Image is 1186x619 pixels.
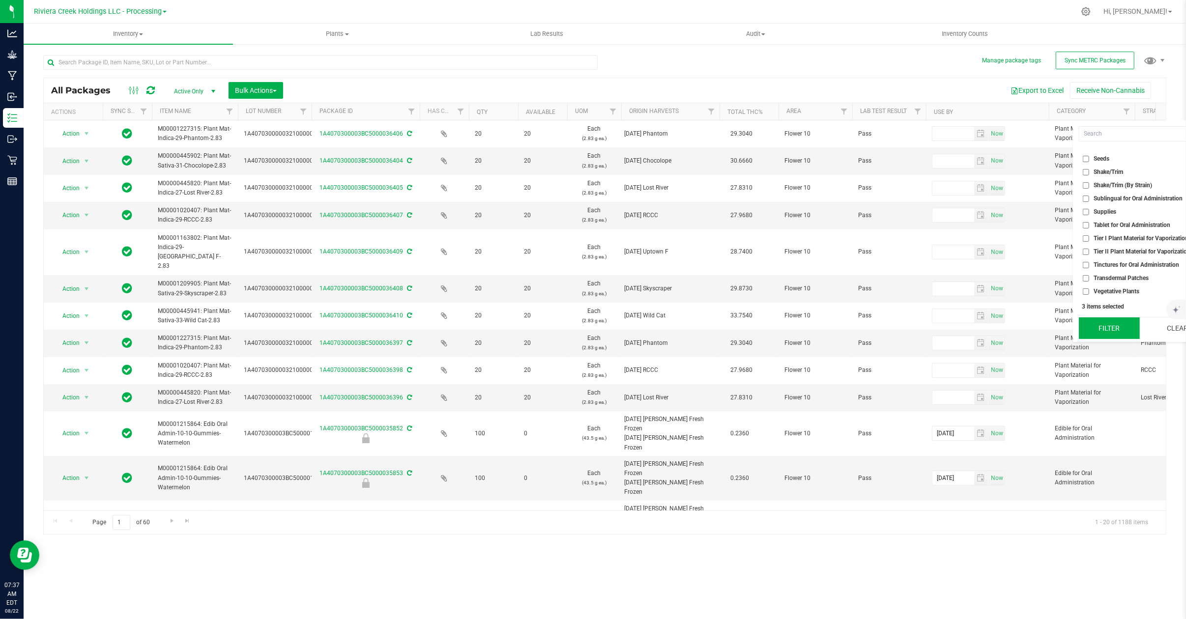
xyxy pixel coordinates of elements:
span: Tablet for Oral Administration [1094,222,1170,228]
button: Receive Non-Cannabis [1070,82,1151,99]
div: [DATE] Wild Cat [625,311,717,320]
input: Transdermal Patches [1083,275,1089,281]
input: 1 [113,515,130,530]
a: 1A4070300003BC5000036397 [319,339,403,346]
span: In Sync [122,426,133,440]
input: Tier II Plant Material for Vaporization [1083,249,1089,255]
a: Filter [136,103,152,120]
span: 20 [475,247,512,256]
span: select [974,364,988,377]
span: 30.6660 [725,154,757,168]
span: M00001215864: Edib Oral Admin-10-10-Gummies-Watermelon [158,508,232,537]
a: Filter [404,103,420,120]
a: Filter [605,103,621,120]
div: [DATE] Uptown F [625,247,717,256]
span: 20 [475,183,512,193]
span: Action [54,282,80,296]
span: M00001163802: Plant Mat-Indica-29-[GEOGRAPHIC_DATA] F-2.83 [158,233,232,271]
p: (2.83 g ea.) [573,289,615,298]
iframe: Resource center [10,540,39,570]
span: 1A4070300000321000000734 [244,247,327,256]
span: Set Current date [988,471,1005,485]
span: select [974,336,988,350]
span: 20 [475,211,512,220]
div: [DATE] RCCC [625,366,717,375]
span: Pass [858,393,920,402]
span: 1A4070300000321000000828 [244,366,327,375]
input: Supplies [1083,209,1089,215]
span: Pass [858,338,920,348]
span: Flower 10 [784,284,846,293]
span: Seeds [1094,156,1109,162]
span: 1A4070300000321000000622 [244,284,327,293]
a: Lab Test Result [860,108,907,114]
span: 1A4070300000321000000864 [244,393,327,402]
span: 1A4070300000321000000962 [244,338,327,348]
a: Filter [222,103,238,120]
a: Area [786,108,801,114]
a: Inventory Counts [861,24,1070,44]
span: Action [54,426,80,440]
span: In Sync [122,363,133,377]
a: Sync Status [111,108,148,114]
span: Each [573,151,615,170]
span: Sync from Compliance System [405,366,412,373]
span: 20 [524,211,561,220]
a: Filter [295,103,312,120]
input: Search Package ID, Item Name, SKU, Lot or Part Number... [43,55,598,70]
span: Action [54,154,80,168]
span: Each [573,206,615,225]
span: Refrigerated [1094,142,1126,148]
span: Bulk Actions [235,86,277,94]
span: In Sync [122,208,133,222]
a: Filter [453,103,469,120]
input: Tablet for Oral Administration [1083,222,1089,228]
span: select [974,391,988,404]
span: 20 [475,393,512,402]
span: Each [573,388,615,407]
span: Edible for Oral Administration [1055,424,1129,443]
span: Each [573,307,615,325]
span: Plant Material for Vaporization [1055,206,1129,225]
span: Plant Material for Vaporization [1055,179,1129,197]
span: 29.8730 [725,281,757,296]
span: In Sync [122,309,133,322]
span: select [974,426,988,440]
span: select [988,282,1005,296]
span: Plant Material for Vaporization [1055,279,1129,298]
span: Action [54,309,80,323]
inline-svg: Grow [7,50,17,59]
span: Lab Results [517,29,577,38]
span: Sync from Compliance System [405,285,412,292]
span: 20 [475,284,512,293]
a: Lab Results [442,24,651,44]
span: M00000445941: Plant Mat-Sativa-33-Wild Cat-2.83 [158,307,232,325]
input: Shake/Trim [1083,169,1089,175]
a: Available [526,109,555,115]
span: Set Current date [988,181,1005,196]
a: Filter [703,103,720,120]
span: Plant Material for Vaporization [1055,361,1129,380]
input: Vegetative Plants [1083,288,1089,295]
span: Plant Material for Vaporization [1055,243,1129,261]
span: Set Current date [988,391,1005,405]
span: 20 [524,129,561,139]
span: select [988,245,1005,259]
span: Action [54,181,80,195]
span: select [81,208,93,222]
span: Sync from Compliance System [405,394,412,401]
span: Inventory [24,29,233,38]
a: 1A4070300003BC5000036407 [319,212,403,219]
span: Pass [858,211,920,220]
span: 20 [475,338,512,348]
button: Export to Excel [1004,82,1070,99]
span: Flower 10 [784,156,846,166]
input: Sublingual for Oral Administration [1083,196,1089,202]
span: Each [573,243,615,261]
span: Shake/Trim (By Strain) [1094,182,1152,188]
span: Sync from Compliance System [405,425,412,432]
span: M00001215864: Edib Oral Admin-10-10-Gummies-Watermelon [158,420,232,448]
span: 20 [524,393,561,402]
inline-svg: Outbound [7,134,17,144]
a: 1A4070300003BC5000036398 [319,366,403,373]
